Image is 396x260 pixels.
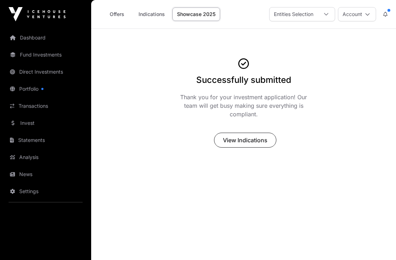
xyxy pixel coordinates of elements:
[6,132,85,148] a: Statements
[6,30,85,46] a: Dashboard
[6,81,85,97] a: Portfolio
[270,7,318,21] div: Entities Selection
[6,184,85,199] a: Settings
[172,7,220,21] a: Showcase 2025
[338,7,376,21] button: Account
[6,98,85,114] a: Transactions
[6,149,85,165] a: Analysis
[196,74,291,86] h1: Successfully submitted
[223,136,267,144] span: View Indications
[103,7,131,21] a: Offers
[214,133,276,148] button: View Indications
[9,7,66,21] img: Icehouse Ventures Logo
[174,93,313,118] p: Thank you for your investment application! Our team will get busy making sure everything is compl...
[134,7,170,21] a: Indications
[6,47,85,63] a: Fund Investments
[360,226,396,260] iframe: Chat Widget
[6,115,85,131] a: Invest
[6,166,85,182] a: News
[6,64,85,80] a: Direct Investments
